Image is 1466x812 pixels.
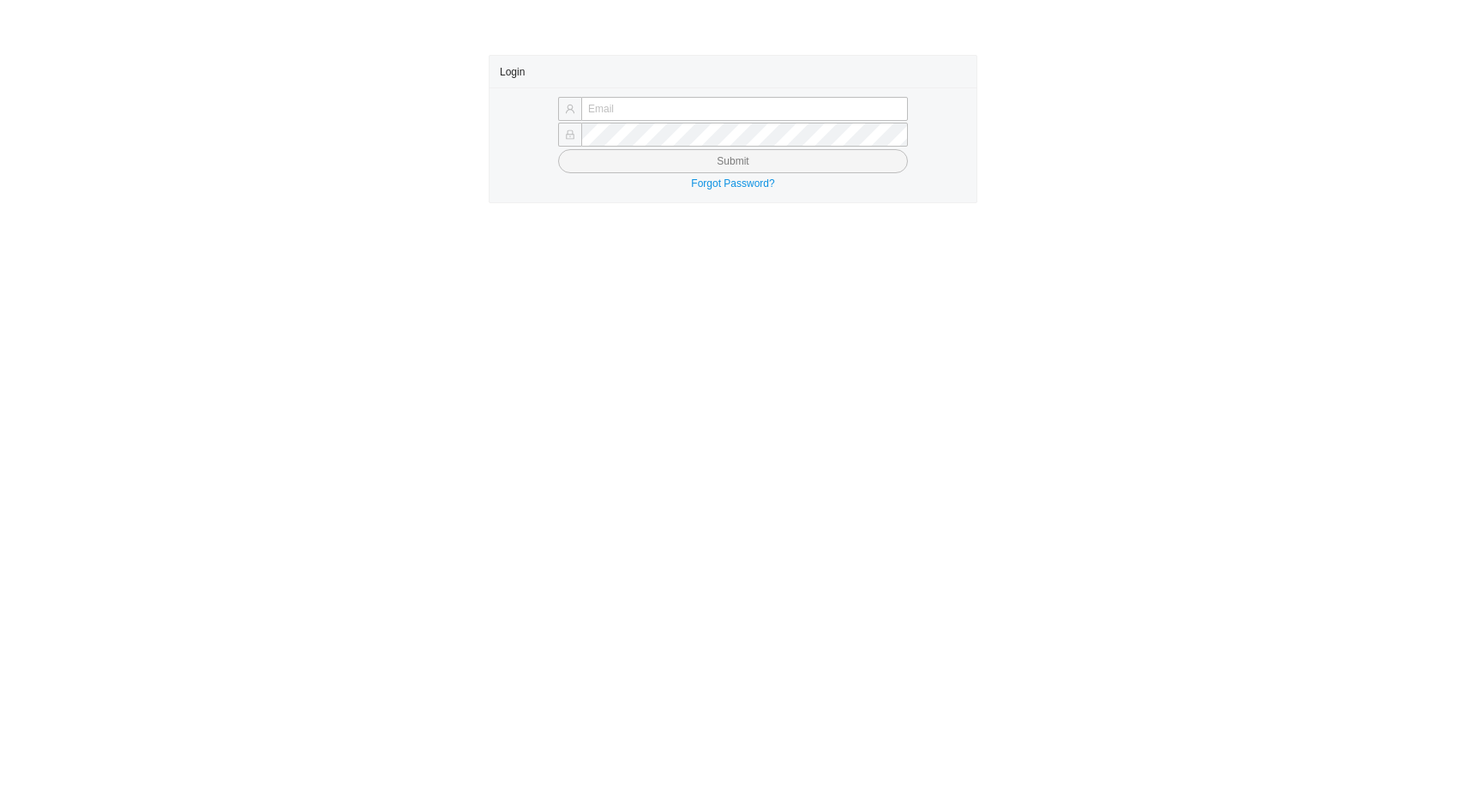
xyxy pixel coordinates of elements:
span: user [565,104,575,114]
div: Login [500,56,966,87]
input: Email [581,97,908,121]
button: Submit [558,149,908,173]
span: lock [565,129,575,140]
a: Forgot Password? [691,177,774,189]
